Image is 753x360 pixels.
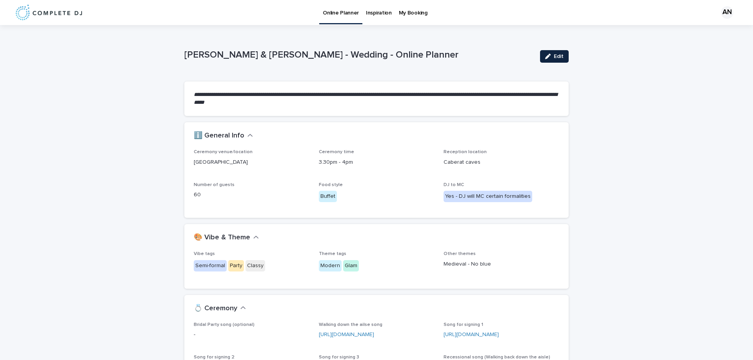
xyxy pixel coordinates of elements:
[194,233,259,242] button: 🎨 Vibe & Theme
[194,251,215,256] span: Vibe tags
[194,150,253,154] span: Ceremony venue/location
[319,332,374,337] a: [URL][DOMAIN_NAME]
[444,355,550,360] span: Recessional song (Walking back down the aisle)
[444,183,464,187] span: DJ to MC
[343,260,359,271] div: Glam
[194,183,235,187] span: Number of guests
[444,150,487,154] span: Reception location
[554,54,564,59] span: Edit
[444,332,499,337] a: [URL][DOMAIN_NAME]
[319,251,346,256] span: Theme tags
[246,260,265,271] div: Classy
[444,251,476,256] span: Other themes
[319,191,337,202] div: Buffet
[721,6,733,19] div: AN
[194,260,227,271] div: Semi-formal
[194,355,235,360] span: Song for signing 2
[444,191,532,202] div: Yes - DJ will MC certain formalities
[194,304,237,313] h2: 💍 Ceremony
[444,322,483,327] span: Song for signing 1
[194,322,255,327] span: Bridal Party song (optional)
[319,322,382,327] span: Walking down the ailse song
[540,50,569,63] button: Edit
[319,183,343,187] span: Food style
[194,331,309,339] p: -
[319,150,354,154] span: Ceremony time
[194,191,309,199] p: 60
[194,132,244,140] h2: ℹ️ General Info
[16,5,82,20] img: 8nP3zCmvR2aWrOmylPw8
[194,304,246,313] button: 💍 Ceremony
[194,233,250,242] h2: 🎨 Vibe & Theme
[194,158,309,166] p: [GEOGRAPHIC_DATA]
[184,49,534,61] p: [PERSON_NAME] & [PERSON_NAME] - Wedding - Online Planner
[319,158,435,166] p: 3.30pm - 4pm
[319,355,359,360] span: Song for signing 3
[319,260,342,271] div: Modern
[228,260,244,271] div: Party
[194,132,253,140] button: ℹ️ General Info
[444,158,559,166] p: Caberat caves
[444,260,559,268] p: Medieval - No blue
